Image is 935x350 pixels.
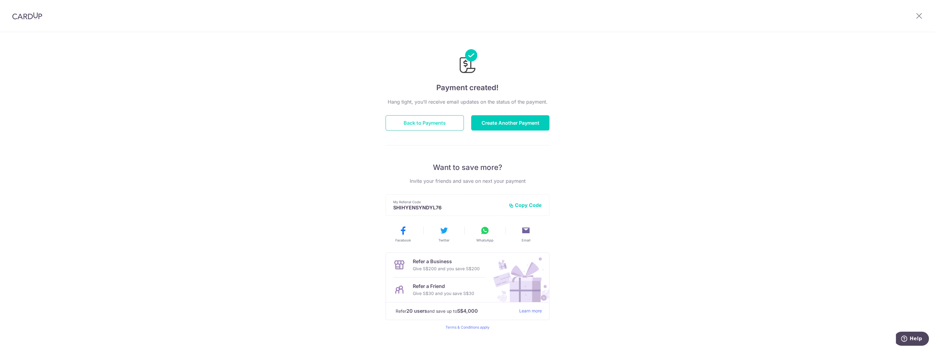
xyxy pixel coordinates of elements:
button: Create Another Payment [471,115,549,131]
p: SHIHYENSYNDYL76 [393,204,504,211]
img: CardUp [12,12,42,20]
strong: S$4,000 [457,307,478,315]
p: Want to save more? [386,163,549,172]
p: Refer a Friend [413,282,474,290]
button: Twitter [426,226,462,243]
button: Back to Payments [386,115,464,131]
span: Twitter [438,238,449,243]
a: Learn more [519,307,542,315]
img: Refer [487,253,549,302]
h4: Payment created! [386,82,549,93]
span: WhatsApp [476,238,493,243]
a: Terms & Conditions apply [445,325,490,330]
iframe: Opens a widget where you can find more information [896,332,929,347]
img: Payments [458,49,477,75]
button: Email [508,226,544,243]
span: Facebook [395,238,411,243]
strong: 20 users [406,307,427,315]
p: Invite your friends and save on next your payment [386,177,549,185]
button: Copy Code [509,202,542,208]
button: Facebook [385,226,421,243]
p: My Referral Code [393,200,504,204]
p: Give S$30 and you save S$30 [413,290,474,297]
p: Refer a Business [413,258,480,265]
button: WhatsApp [467,226,503,243]
p: Refer and save up to [396,307,514,315]
span: Email [522,238,530,243]
p: Hang tight, you’ll receive email updates on the status of the payment. [386,98,549,105]
p: Give S$200 and you save S$200 [413,265,480,272]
